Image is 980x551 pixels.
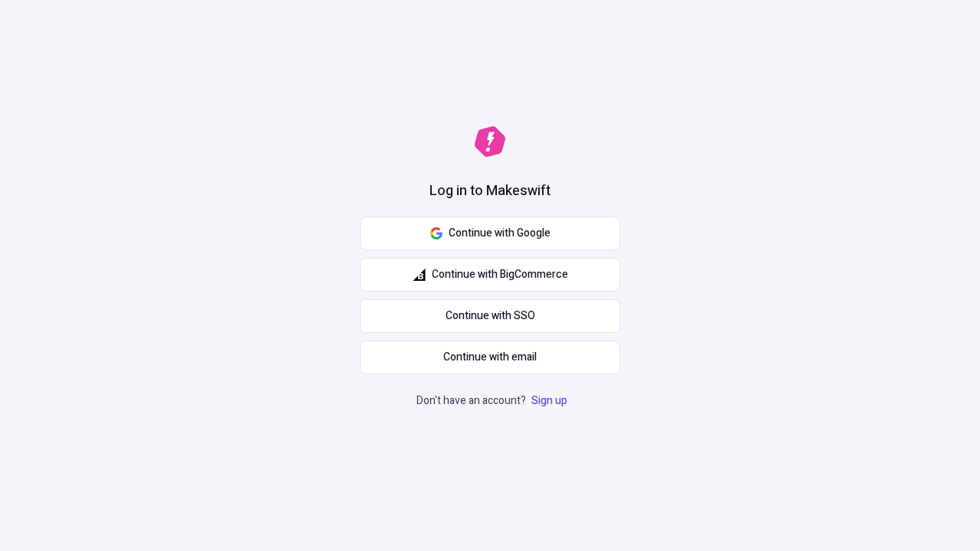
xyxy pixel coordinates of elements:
p: Don't have an account? [416,393,570,409]
a: Sign up [528,393,570,409]
span: Continue with BigCommerce [432,266,568,283]
h1: Log in to Makeswift [430,181,550,201]
button: Continue with BigCommerce [360,258,620,292]
span: Continue with email [443,349,537,366]
a: Continue with SSO [360,299,620,333]
span: Continue with Google [449,225,550,242]
button: Continue with Google [360,217,620,250]
button: Continue with email [360,341,620,374]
